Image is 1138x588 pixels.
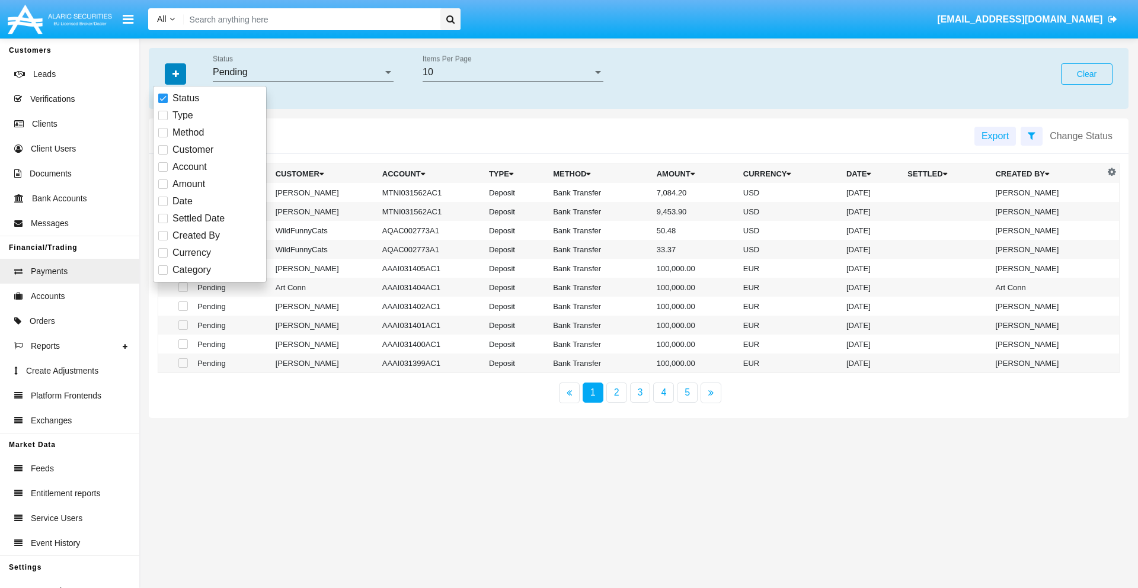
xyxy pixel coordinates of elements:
[842,278,903,297] td: [DATE]
[26,365,98,377] span: Create Adjustments
[937,14,1102,24] span: [EMAIL_ADDRESS][DOMAIN_NAME]
[172,194,193,208] span: Date
[31,487,101,500] span: Entitlement reports
[842,240,903,259] td: [DATE]
[31,265,68,278] span: Payments
[652,316,739,335] td: 100,000.00
[31,143,76,155] span: Client Users
[378,278,484,297] td: AAAI031404AC1
[484,202,548,221] td: Deposit
[172,126,204,140] span: Method
[548,221,652,240] td: Bank Transfer
[652,354,739,373] td: 100,000.00
[172,160,207,174] span: Account
[739,278,842,297] td: EUR
[739,297,842,316] td: EUR
[172,143,213,157] span: Customer
[842,183,903,202] td: [DATE]
[378,240,484,259] td: AQAC002773A1
[423,67,433,77] span: 10
[1043,127,1120,146] button: Change Status
[31,462,54,475] span: Feeds
[990,202,1104,221] td: [PERSON_NAME]
[739,240,842,259] td: USD
[652,259,739,278] td: 100,000.00
[652,183,739,202] td: 7,084.20
[652,297,739,316] td: 100,000.00
[548,316,652,335] td: Bank Transfer
[548,202,652,221] td: Bank Transfer
[30,168,72,180] span: Documents
[484,240,548,259] td: Deposit
[484,278,548,297] td: Deposit
[148,13,184,25] a: All
[271,335,378,354] td: [PERSON_NAME]
[842,164,903,184] th: Date
[932,3,1123,36] a: [EMAIL_ADDRESS][DOMAIN_NAME]
[378,335,484,354] td: AAAI031400AC1
[30,93,75,105] span: Verifications
[271,202,378,221] td: [PERSON_NAME]
[990,316,1104,335] td: [PERSON_NAME]
[982,131,1009,141] span: Export
[1061,63,1113,85] button: Clear
[739,183,842,202] td: USD
[378,297,484,316] td: AAAI031402AC1
[990,278,1104,297] td: Art Conn
[157,14,167,24] span: All
[653,383,674,403] a: 4
[172,246,211,260] span: Currency
[652,164,739,184] th: Amount
[903,164,990,184] th: Settled
[990,240,1104,259] td: [PERSON_NAME]
[548,354,652,373] td: Bank Transfer
[842,316,903,335] td: [DATE]
[548,164,652,184] th: Method
[652,202,739,221] td: 9,453.90
[739,335,842,354] td: EUR
[271,164,378,184] th: Customer
[31,340,60,352] span: Reports
[378,202,484,221] td: MTNI031562AC1
[184,8,436,30] input: Search
[484,297,548,316] td: Deposit
[974,127,1016,146] button: Export
[378,354,484,373] td: AAAI031399AC1
[31,512,82,525] span: Service Users
[172,91,199,105] span: Status
[630,383,651,403] a: 3
[271,183,378,202] td: [PERSON_NAME]
[30,315,55,327] span: Orders
[484,164,548,184] th: Type
[842,335,903,354] td: [DATE]
[172,211,225,226] span: Settled Date
[739,221,842,240] td: USD
[271,221,378,240] td: WildFunnyCats
[172,108,193,123] span: Type
[548,259,652,278] td: Bank Transfer
[652,278,739,297] td: 100,000.00
[378,316,484,335] td: AAAI031401AC1
[842,202,903,221] td: [DATE]
[739,316,842,335] td: EUR
[990,354,1104,373] td: [PERSON_NAME]
[271,316,378,335] td: [PERSON_NAME]
[193,316,271,335] td: Pending
[31,415,72,427] span: Exchanges
[378,259,484,278] td: AAAI031405AC1
[484,316,548,335] td: Deposit
[31,217,69,230] span: Messages
[378,221,484,240] td: AQAC002773A1
[484,335,548,354] td: Deposit
[583,383,603,403] a: 1
[842,221,903,240] td: [DATE]
[271,259,378,278] td: [PERSON_NAME]
[652,335,739,354] td: 100,000.00
[739,202,842,221] td: USD
[193,278,271,297] td: Pending
[271,278,378,297] td: Art Conn
[842,297,903,316] td: [DATE]
[31,390,101,402] span: Platform Frontends
[32,118,57,130] span: Clients
[990,259,1104,278] td: [PERSON_NAME]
